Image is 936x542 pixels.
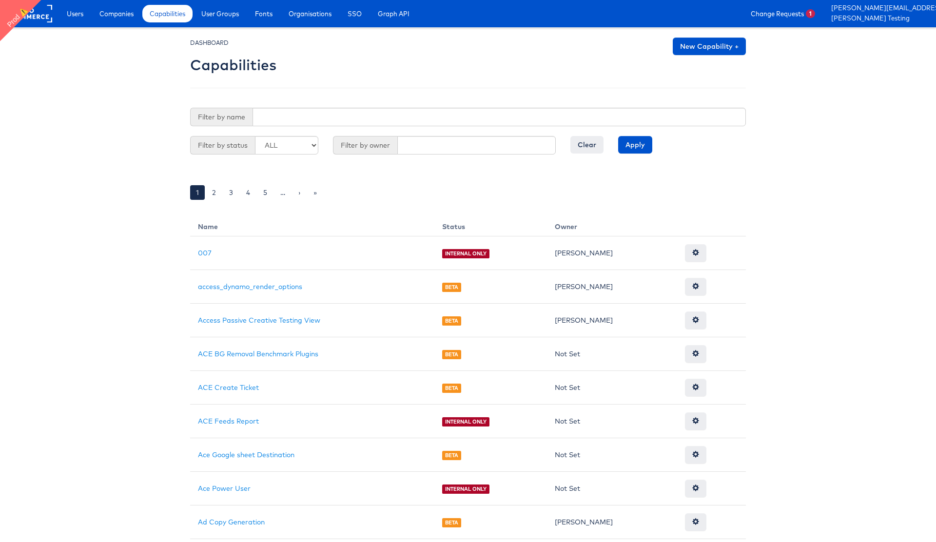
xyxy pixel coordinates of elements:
[442,518,462,527] span: BETA
[442,484,490,494] span: INTERNAL ONLY
[570,136,604,154] input: Clear
[240,185,256,200] a: 4
[547,214,677,236] th: Owner
[831,3,929,14] a: [PERSON_NAME][EMAIL_ADDRESS][PERSON_NAME][DOMAIN_NAME]
[673,38,746,55] a: New Capability +
[150,9,185,19] span: Capabilities
[547,405,677,438] td: Not Set
[547,337,677,371] td: Not Set
[248,5,280,22] a: Fonts
[198,249,212,257] a: 007
[618,136,652,154] input: Apply
[206,185,222,200] a: 2
[442,350,462,359] span: BETA
[190,39,229,46] small: DASHBOARD
[201,9,239,19] span: User Groups
[806,9,815,18] span: 1
[190,57,276,73] h2: Capabilities
[255,9,273,19] span: Fonts
[198,450,294,459] a: Ace Google sheet Destination
[274,185,291,200] a: …
[194,5,246,22] a: User Groups
[289,9,331,19] span: Organisations
[198,518,265,526] a: Ad Copy Generation
[92,5,141,22] a: Companies
[198,282,302,291] a: access_dynamo_render_options
[831,14,929,24] a: [PERSON_NAME] Testing
[333,136,397,155] span: Filter by owner
[378,9,409,19] span: Graph API
[442,451,462,460] span: BETA
[547,304,677,337] td: [PERSON_NAME]
[190,108,253,126] span: Filter by name
[223,185,239,200] a: 3
[547,371,677,405] td: Not Set
[370,5,417,22] a: Graph API
[547,472,677,505] td: Not Set
[547,438,677,472] td: Not Set
[442,384,462,393] span: BETA
[59,5,91,22] a: Users
[281,5,339,22] a: Organisations
[198,349,318,358] a: ACE BG Removal Benchmark Plugins
[67,9,83,19] span: Users
[442,249,490,258] span: INTERNAL ONLY
[142,5,193,22] a: Capabilities
[190,136,255,155] span: Filter by status
[340,5,369,22] a: SSO
[198,484,251,493] a: Ace Power User
[442,283,462,292] span: BETA
[434,214,547,236] th: Status
[190,214,434,236] th: Name
[743,5,822,22] a: Change Requests1
[99,9,134,19] span: Companies
[547,236,677,270] td: [PERSON_NAME]
[190,185,205,200] a: 1
[547,270,677,304] td: [PERSON_NAME]
[308,185,323,200] a: »
[257,185,273,200] a: 5
[198,316,320,325] a: Access Passive Creative Testing View
[547,505,677,539] td: [PERSON_NAME]
[348,9,362,19] span: SSO
[442,316,462,326] span: BETA
[198,417,259,426] a: ACE Feeds Report
[442,417,490,426] span: INTERNAL ONLY
[292,185,306,200] a: ›
[198,383,259,392] a: ACE Create Ticket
